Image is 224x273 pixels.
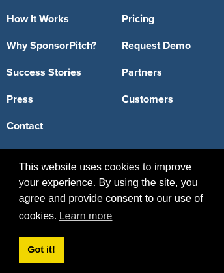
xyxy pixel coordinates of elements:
[19,159,205,226] span: This website uses cookies to improve your experience. By using the site, you agree and provide co...
[57,206,115,226] a: learn more about cookies
[19,237,64,263] a: dismiss cookie message
[122,94,217,104] a: Customers
[7,94,102,104] a: Press
[7,121,102,131] a: Contact
[122,14,217,24] a: Pricing
[7,40,102,51] a: Why SponsorPitch?
[122,67,217,78] a: Partners
[122,40,217,51] a: Request Demo
[7,14,102,24] a: How It Works
[7,67,102,78] a: Success Stories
